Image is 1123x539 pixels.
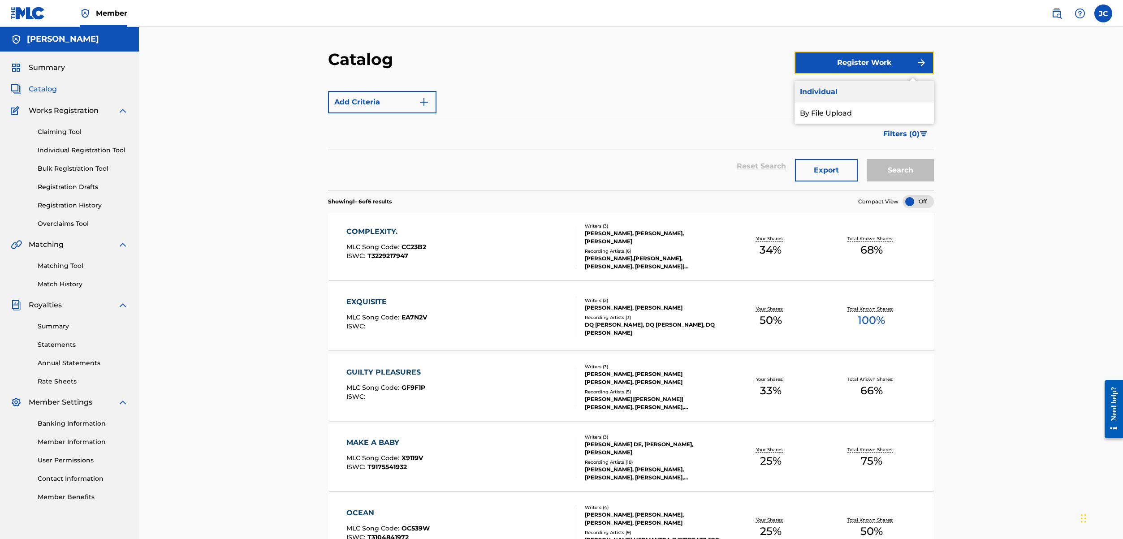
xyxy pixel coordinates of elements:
[1081,505,1086,532] div: Drag
[585,363,720,370] div: Writers ( 3 )
[117,239,128,250] img: expand
[328,283,934,350] a: EXQUISITEMLC Song Code:EA7N2VISWC:Writers (2)[PERSON_NAME], [PERSON_NAME]Recording Artists (3)DQ ...
[756,306,786,312] p: Your Shares:
[585,229,720,246] div: [PERSON_NAME], [PERSON_NAME], [PERSON_NAME]
[1078,496,1123,539] iframe: Chat Widget
[346,508,430,518] div: OCEAN
[585,459,720,466] div: Recording Artists ( 18 )
[29,84,57,95] span: Catalog
[11,84,57,95] a: CatalogCatalog
[402,454,423,462] span: X9119V
[346,252,367,260] span: ISWC :
[585,304,720,312] div: [PERSON_NAME], [PERSON_NAME]
[585,395,720,411] div: [PERSON_NAME]|[PERSON_NAME]|[PERSON_NAME], [PERSON_NAME],[PERSON_NAME],[PERSON_NAME], [PERSON_NAM...
[760,453,782,469] span: 25 %
[585,314,720,321] div: Recording Artists ( 3 )
[860,383,883,399] span: 66 %
[38,182,128,192] a: Registration Drafts
[11,105,22,116] img: Works Registration
[38,219,128,229] a: Overclaims Tool
[346,226,426,237] div: COMPLEXITY.
[328,91,436,113] button: Add Criteria
[847,446,895,453] p: Total Known Shares:
[756,517,786,523] p: Your Shares:
[80,8,91,19] img: Top Rightsholder
[756,446,786,453] p: Your Shares:
[402,243,426,251] span: CC23B2
[38,437,128,447] a: Member Information
[795,52,934,74] button: Register Work
[585,504,720,511] div: Writers ( 4 )
[367,463,407,471] span: T9175541932
[585,388,720,395] div: Recording Artists ( 5 )
[760,383,782,399] span: 33 %
[346,297,427,307] div: EXQUISITE
[1051,8,1062,19] img: search
[11,7,45,20] img: MLC Logo
[346,313,402,321] span: MLC Song Code :
[756,235,786,242] p: Your Shares:
[346,524,402,532] span: MLC Song Code :
[11,62,22,73] img: Summary
[29,62,65,73] span: Summary
[585,466,720,482] div: [PERSON_NAME], [PERSON_NAME], [PERSON_NAME], [PERSON_NAME], [PERSON_NAME]
[756,376,786,383] p: Your Shares:
[585,529,720,536] div: Recording Artists ( 9 )
[96,8,127,18] span: Member
[795,159,858,181] button: Export
[585,248,720,254] div: Recording Artists ( 6 )
[328,354,934,421] a: GUILTY PLEASURESMLC Song Code:GF9F1PISWC:Writers (3)[PERSON_NAME], [PERSON_NAME] [PERSON_NAME], [...
[402,313,427,321] span: EA7N2V
[878,123,934,145] button: Filters (0)
[328,424,934,491] a: MAKE A BABYMLC Song Code:X9119VISWC:T9175541932Writers (3)[PERSON_NAME] DE, [PERSON_NAME], [PERSO...
[402,524,430,532] span: OC539W
[328,86,934,190] form: Search Form
[585,511,720,527] div: [PERSON_NAME], [PERSON_NAME], [PERSON_NAME], [PERSON_NAME]
[38,127,128,137] a: Claiming Tool
[38,377,128,386] a: Rate Sheets
[328,49,397,69] h2: Catalog
[585,440,720,457] div: [PERSON_NAME] DE, [PERSON_NAME], [PERSON_NAME]
[11,300,22,310] img: Royalties
[847,306,895,312] p: Total Known Shares:
[795,103,934,124] a: By File Upload
[760,242,782,258] span: 34 %
[585,434,720,440] div: Writers ( 3 )
[117,300,128,310] img: expand
[38,358,128,368] a: Annual Statements
[29,397,92,408] span: Member Settings
[858,312,885,328] span: 100 %
[11,239,22,250] img: Matching
[585,254,720,271] div: [PERSON_NAME],[PERSON_NAME],[PERSON_NAME], [PERSON_NAME]|[PERSON_NAME]|[PERSON_NAME], [PERSON_NAM...
[920,131,928,137] img: filter
[38,201,128,210] a: Registration History
[346,454,402,462] span: MLC Song Code :
[38,322,128,331] a: Summary
[1075,8,1085,19] img: help
[861,453,882,469] span: 75 %
[346,322,367,330] span: ISWC :
[847,235,895,242] p: Total Known Shares:
[760,312,782,328] span: 50 %
[883,129,920,139] span: Filters ( 0 )
[585,223,720,229] div: Writers ( 3 )
[38,456,128,465] a: User Permissions
[1098,373,1123,445] iframe: Resource Center
[117,397,128,408] img: expand
[346,243,402,251] span: MLC Song Code :
[38,474,128,483] a: Contact Information
[860,242,883,258] span: 68 %
[328,198,392,206] p: Showing 1 - 6 of 6 results
[29,105,99,116] span: Works Registration
[38,340,128,349] a: Statements
[328,213,934,280] a: COMPLEXITY.MLC Song Code:CC23B2ISWC:T3229217947Writers (3)[PERSON_NAME], [PERSON_NAME], [PERSON_N...
[11,34,22,45] img: Accounts
[346,392,367,401] span: ISWC :
[346,437,423,448] div: MAKE A BABY
[916,57,927,68] img: f7272a7cc735f4ea7f67.svg
[29,239,64,250] span: Matching
[38,419,128,428] a: Banking Information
